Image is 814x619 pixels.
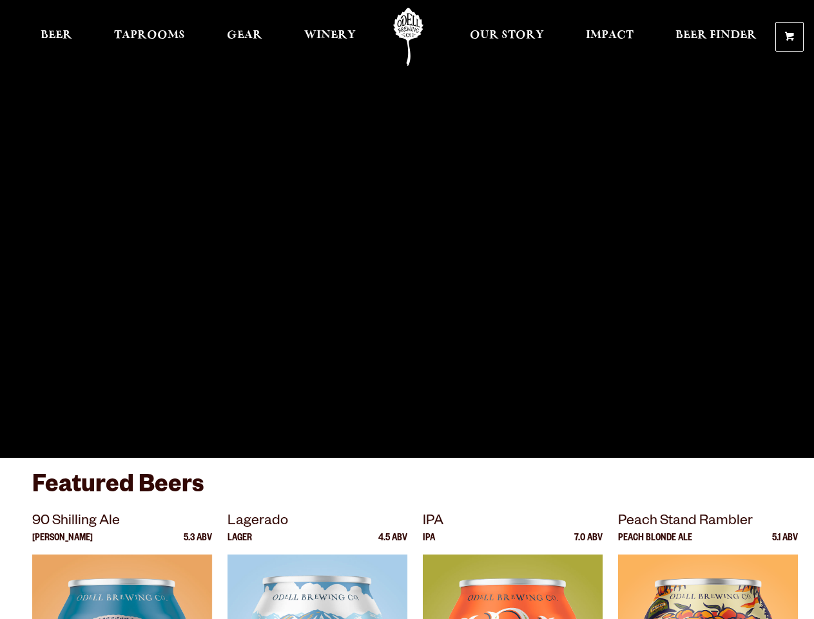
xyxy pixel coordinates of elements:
span: Impact [586,30,634,41]
a: Gear [218,8,271,66]
span: Gear [227,30,262,41]
span: Our Story [470,30,544,41]
p: Lagerado [228,511,407,534]
a: Odell Home [384,8,432,66]
p: Lager [228,534,252,555]
p: 90 Shilling Ale [32,511,212,534]
p: IPA [423,511,603,534]
span: Beer Finder [675,30,757,41]
p: 7.0 ABV [574,534,603,555]
a: Our Story [461,8,552,66]
p: 5.3 ABV [184,534,212,555]
p: IPA [423,534,435,555]
a: Beer Finder [667,8,765,66]
p: [PERSON_NAME] [32,534,93,555]
a: Winery [296,8,364,66]
span: Beer [41,30,72,41]
p: Peach Stand Rambler [618,511,798,534]
h3: Featured Beers [32,471,782,510]
span: Winery [304,30,356,41]
p: 4.5 ABV [378,534,407,555]
a: Taprooms [106,8,193,66]
p: Peach Blonde Ale [618,534,692,555]
span: Taprooms [114,30,185,41]
a: Impact [577,8,642,66]
a: Beer [32,8,81,66]
p: 5.1 ABV [772,534,798,555]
